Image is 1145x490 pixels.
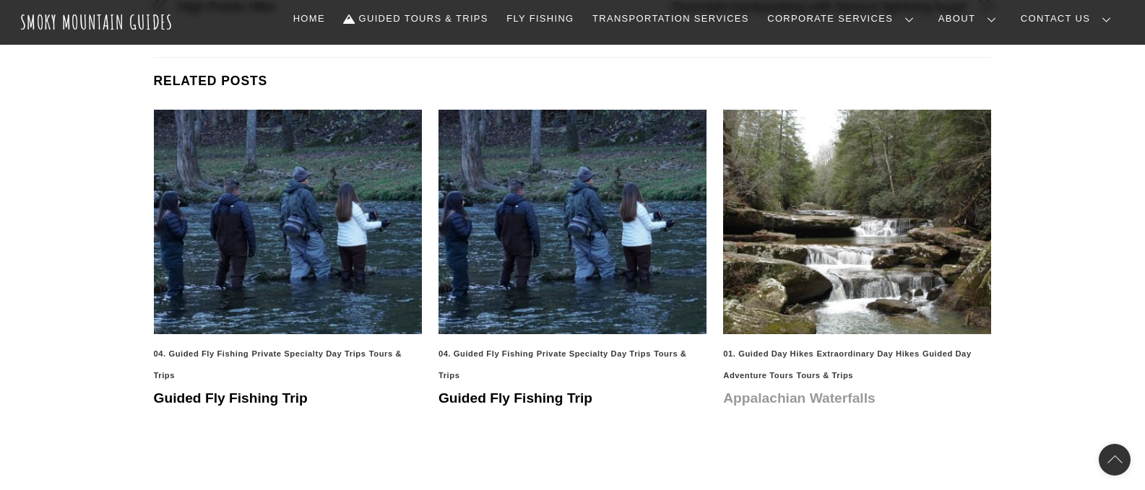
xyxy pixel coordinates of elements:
[154,349,249,358] a: 04. Guided Fly Fishing
[723,110,991,334] img: 2242952610_0057f41b49_o-min
[501,4,579,34] a: Fly Fishing
[438,390,592,406] a: Guided Fly Fishing Trip
[1015,4,1123,34] a: Contact Us
[338,4,494,34] a: Guided Tours & Trips
[438,349,687,380] a: Tours & Trips
[816,349,919,358] a: Extraordinary Day Hikes
[534,349,537,358] span: ,
[813,349,816,358] span: ,
[20,10,173,34] a: Smoky Mountain Guides
[438,349,534,358] a: 04. Guided Fly Fishing
[920,349,923,358] span: ,
[366,349,369,358] span: ,
[793,371,796,380] span: ,
[723,349,813,358] a: 01. Guided Day Hikes
[154,390,308,406] a: Guided Fly Fishing Trip
[723,390,875,406] a: Appalachian Waterfalls
[154,58,992,91] h4: Related Posts
[587,4,754,34] a: Transportation Services
[438,110,707,334] img: smokymountainguides.com-fishing_tour_02-50
[797,371,854,380] a: Tours & Trips
[761,4,925,34] a: Corporate Services
[537,349,651,358] a: Private Specialty Day Trips
[154,349,402,380] a: Tours & Trips
[249,349,251,358] span: ,
[933,4,1008,34] a: About
[251,349,366,358] a: Private Specialty Day Trips
[154,110,422,334] img: smokymountainguides.com-fishing_tour_02-50
[288,4,331,34] a: Home
[651,349,654,358] span: ,
[723,349,971,380] a: Guided Day Adventure Tours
